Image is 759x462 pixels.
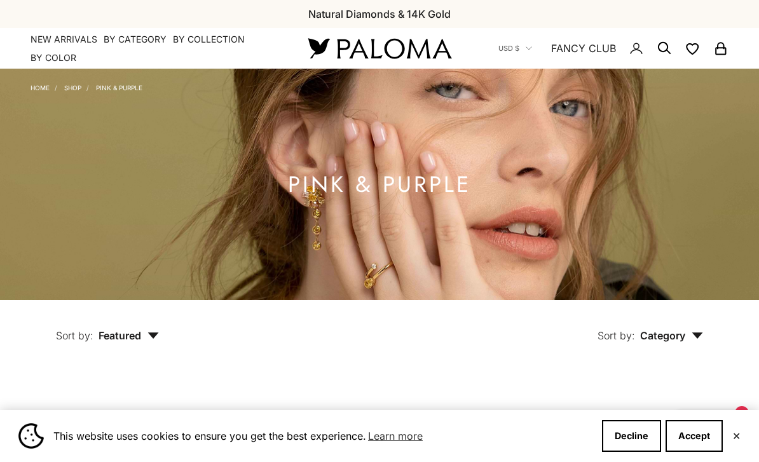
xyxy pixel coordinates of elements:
summary: By Color [31,51,76,64]
a: Pink & Purple [96,84,142,92]
button: USD $ [498,43,532,54]
nav: Breadcrumb [31,81,142,92]
a: Home [31,84,50,92]
button: Decline [602,420,661,452]
span: Sort by: [598,329,635,342]
button: Close [732,432,741,440]
button: Accept [666,420,723,452]
a: Shop [64,84,81,92]
button: Sort by: Featured [27,300,188,353]
summary: By Category [104,33,167,46]
span: Featured [99,329,159,342]
a: FANCY CLUB [551,40,616,57]
span: This website uses cookies to ensure you get the best experience. [53,426,592,445]
span: USD $ [498,43,519,54]
nav: Primary navigation [31,33,278,64]
a: NEW ARRIVALS [31,33,97,46]
h1: Pink & Purple [288,177,471,193]
a: Learn more [366,426,425,445]
summary: By Collection [173,33,245,46]
img: Cookie banner [18,423,44,449]
span: Sort by: [56,329,93,342]
span: Category [640,329,703,342]
nav: Secondary navigation [498,28,728,69]
p: Natural Diamonds & 14K Gold [308,6,451,22]
button: Sort by: Category [568,300,732,353]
